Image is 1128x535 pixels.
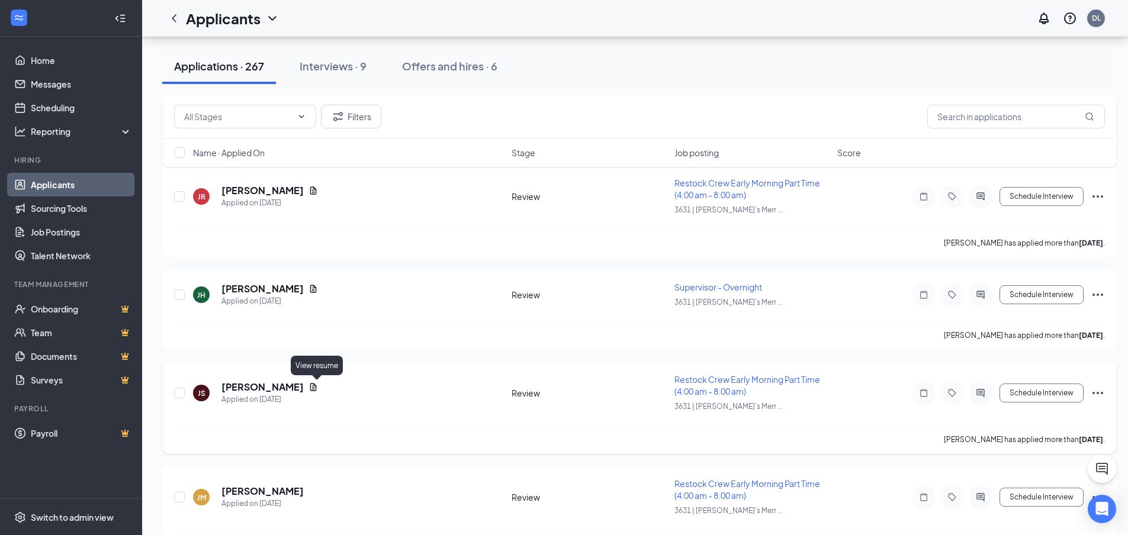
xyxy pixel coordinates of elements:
[1092,13,1101,23] div: DL
[674,478,820,501] span: Restock Crew Early Morning Part Time (4:00 am - 8:00 am)
[31,196,132,220] a: Sourcing Tools
[221,498,304,510] div: Applied on [DATE]
[193,147,265,159] span: Name · Applied On
[31,344,132,368] a: DocumentsCrown
[14,279,130,289] div: Team Management
[221,295,318,307] div: Applied on [DATE]
[31,368,132,392] a: SurveysCrown
[308,284,318,294] svg: Document
[512,387,667,399] div: Review
[31,220,132,244] a: Job Postings
[1000,383,1084,402] button: Schedule Interview
[1091,189,1105,204] svg: Ellipses
[198,388,205,398] div: JS
[184,110,292,123] input: All Stages
[14,404,130,414] div: Payroll
[308,382,318,392] svg: Document
[917,492,931,502] svg: Note
[221,485,304,498] h5: [PERSON_NAME]
[14,155,130,165] div: Hiring
[13,12,25,24] svg: WorkstreamLogo
[198,192,205,202] div: JR
[512,191,667,202] div: Review
[1091,490,1105,504] svg: Ellipses
[197,492,206,502] div: JM
[297,112,306,121] svg: ChevronDown
[31,125,133,137] div: Reporting
[945,492,959,502] svg: Tag
[265,11,279,25] svg: ChevronDown
[1037,11,1051,25] svg: Notifications
[1088,495,1116,523] div: Open Intercom Messenger
[973,492,988,502] svg: ActiveChat
[167,11,181,25] svg: ChevronLeft
[402,59,497,73] div: Offers and hires · 6
[674,374,820,397] span: Restock Crew Early Morning Part Time (4:00 am - 8:00 am)
[221,381,304,394] h5: [PERSON_NAME]
[945,388,959,398] svg: Tag
[114,12,126,24] svg: Collapse
[31,321,132,344] a: TeamCrown
[973,192,988,201] svg: ActiveChat
[1091,288,1105,302] svg: Ellipses
[31,421,132,445] a: PayrollCrown
[221,184,304,197] h5: [PERSON_NAME]
[674,506,783,515] span: 3631 | [PERSON_NAME]'s Merr ...
[291,356,343,375] div: View resume
[1095,462,1109,476] svg: ChatActive
[1088,455,1116,483] button: ChatActive
[1000,488,1084,507] button: Schedule Interview
[197,290,205,300] div: JH
[917,388,931,398] svg: Note
[674,282,762,292] span: Supervisor - Overnight
[944,238,1105,248] p: [PERSON_NAME] has applied more than .
[31,511,114,523] div: Switch to admin view
[1085,112,1094,121] svg: MagnifyingGlass
[31,49,132,72] a: Home
[927,105,1105,128] input: Search in applications
[674,402,783,411] span: 3631 | [PERSON_NAME]'s Merr ...
[31,297,132,321] a: OnboardingCrown
[300,59,367,73] div: Interviews · 9
[674,298,783,307] span: 3631 | [PERSON_NAME]'s Merr ...
[1079,435,1103,444] b: [DATE]
[674,205,783,214] span: 3631 | [PERSON_NAME]'s Merr ...
[221,197,318,209] div: Applied on [DATE]
[917,290,931,299] svg: Note
[512,289,667,301] div: Review
[512,491,667,503] div: Review
[31,96,132,120] a: Scheduling
[1091,386,1105,400] svg: Ellipses
[221,394,318,405] div: Applied on [DATE]
[837,147,861,159] span: Score
[945,192,959,201] svg: Tag
[31,173,132,196] a: Applicants
[14,125,26,137] svg: Analysis
[973,290,988,299] svg: ActiveChat
[331,109,345,124] svg: Filter
[174,59,264,73] div: Applications · 267
[674,147,719,159] span: Job posting
[321,105,381,128] button: Filter Filters
[31,72,132,96] a: Messages
[31,244,132,267] a: Talent Network
[1063,11,1077,25] svg: QuestionInfo
[944,330,1105,340] p: [PERSON_NAME] has applied more than .
[512,147,535,159] span: Stage
[944,434,1105,444] p: [PERSON_NAME] has applied more than .
[1000,285,1084,304] button: Schedule Interview
[1079,239,1103,247] b: [DATE]
[1000,187,1084,206] button: Schedule Interview
[221,282,304,295] h5: [PERSON_NAME]
[14,511,26,523] svg: Settings
[973,388,988,398] svg: ActiveChat
[945,290,959,299] svg: Tag
[1079,331,1103,340] b: [DATE]
[308,186,318,195] svg: Document
[186,8,261,28] h1: Applicants
[917,192,931,201] svg: Note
